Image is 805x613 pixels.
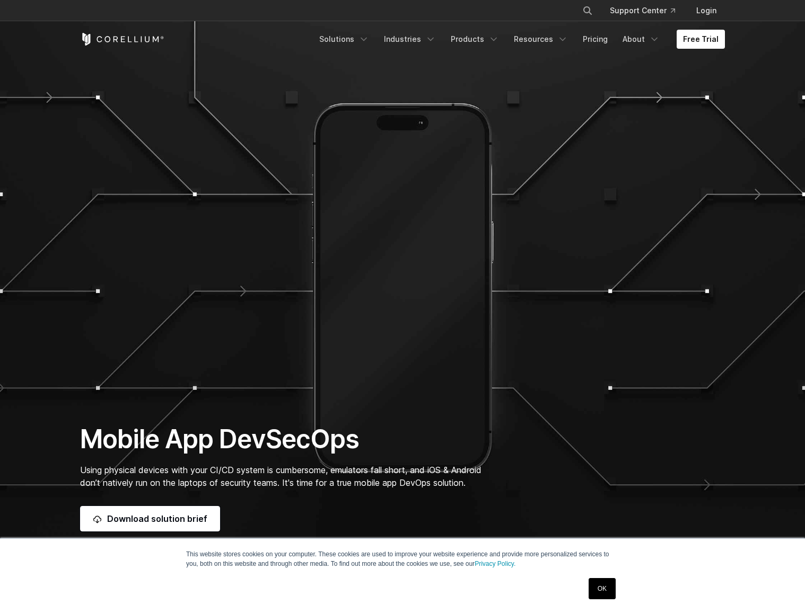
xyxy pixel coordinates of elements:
a: Login [688,1,725,20]
a: Free Trial [677,30,725,49]
a: Products [444,30,505,49]
a: Solutions [313,30,375,49]
button: Search [578,1,597,20]
a: Pricing [576,30,614,49]
a: Privacy Policy. [475,560,515,567]
a: Industries [378,30,442,49]
a: Corellium Home [80,33,164,46]
div: Navigation Menu [313,30,725,49]
h1: Mobile App DevSecOps [80,423,503,455]
a: Support Center [601,1,684,20]
a: About [616,30,666,49]
a: Download solution brief [80,506,220,531]
a: Resources [507,30,574,49]
p: This website stores cookies on your computer. These cookies are used to improve your website expe... [186,549,619,568]
div: Navigation Menu [570,1,725,20]
span: Using physical devices with your CI/CD system is cumbersome, emulators fall short, and iOS & Andr... [80,465,482,488]
a: OK [589,578,616,599]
